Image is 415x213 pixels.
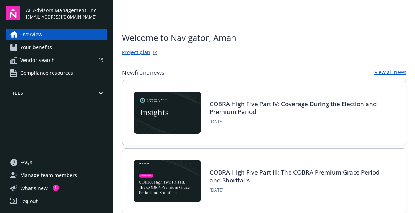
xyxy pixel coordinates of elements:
[151,48,160,57] a: projectPlanWebsite
[374,68,406,77] a: View all news
[20,157,32,168] span: FAQs
[6,42,107,53] a: Your benefits
[134,92,201,134] img: Card Image - EB Compliance Insights.png
[6,54,107,66] a: Vendor search
[26,14,98,20] span: [EMAIL_ADDRESS][DOMAIN_NAME]
[20,196,38,207] div: Log out
[122,48,150,57] a: Project plan
[26,6,98,14] span: AL Advisors Management, Inc.
[6,185,59,192] button: What's new1
[6,157,107,168] a: FAQs
[20,67,73,79] span: Compliance resources
[6,90,107,99] button: Files
[6,29,107,40] a: Overview
[210,168,380,184] a: COBRA High Five Part III: The COBRA Premium Grace Period and Shortfalls
[6,170,107,181] a: Manage team members
[20,170,77,181] span: Manage team members
[20,42,52,53] span: Your benefits
[210,119,386,125] span: [DATE]
[53,185,59,191] div: 1
[20,54,55,66] span: Vendor search
[6,6,20,20] img: navigator-logo.svg
[20,185,48,192] span: What ' s new
[6,67,107,79] a: Compliance resources
[122,31,236,44] span: Welcome to Navigator , Aman
[210,187,386,193] span: [DATE]
[134,160,201,202] img: BLOG-Card Image - Compliance - COBRA High Five Pt 3 - 09-03-25.jpg
[26,6,107,20] button: AL Advisors Management, Inc.[EMAIL_ADDRESS][DOMAIN_NAME]
[210,100,377,116] a: COBRA High Five Part IV: Coverage During the Election and Premium Period
[20,29,42,40] span: Overview
[122,68,165,77] span: Newfront news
